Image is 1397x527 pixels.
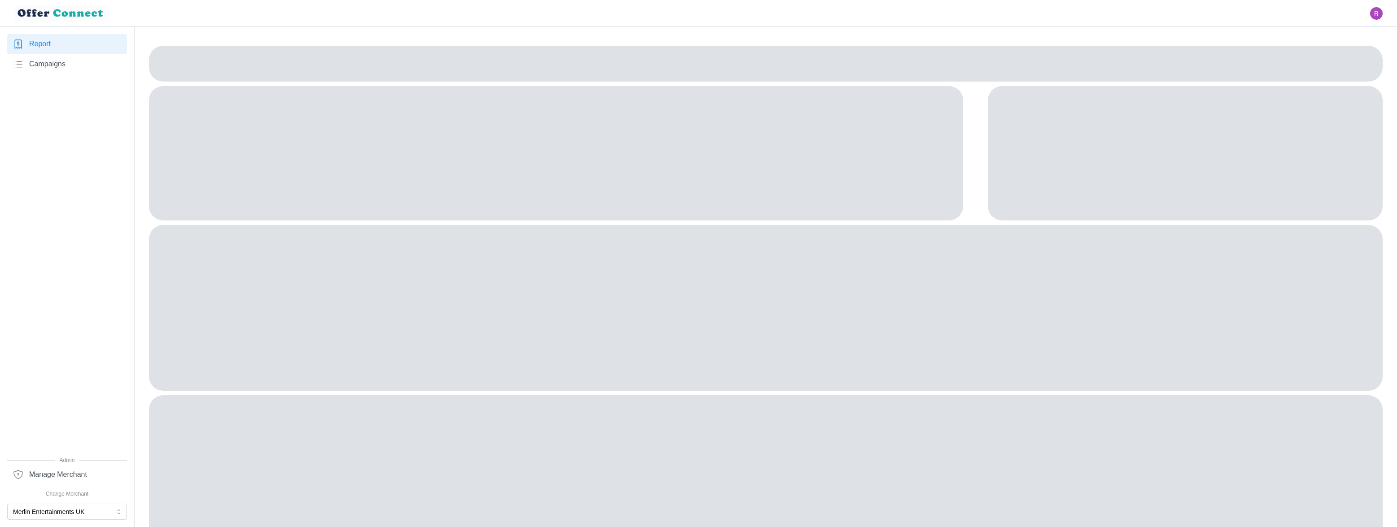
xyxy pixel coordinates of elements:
a: Campaigns [7,54,127,74]
span: Report [29,39,51,50]
a: Manage Merchant [7,464,127,484]
button: Merlin Entertainments UK [7,504,127,520]
img: loyalBe Logo [14,5,108,21]
img: Ryan Gribben [1370,7,1383,20]
span: Campaigns [29,59,65,70]
button: Open user button [1370,7,1383,20]
span: Change Merchant [7,490,127,498]
span: Manage Merchant [29,469,87,480]
a: Report [7,34,127,54]
span: Admin [7,456,127,465]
